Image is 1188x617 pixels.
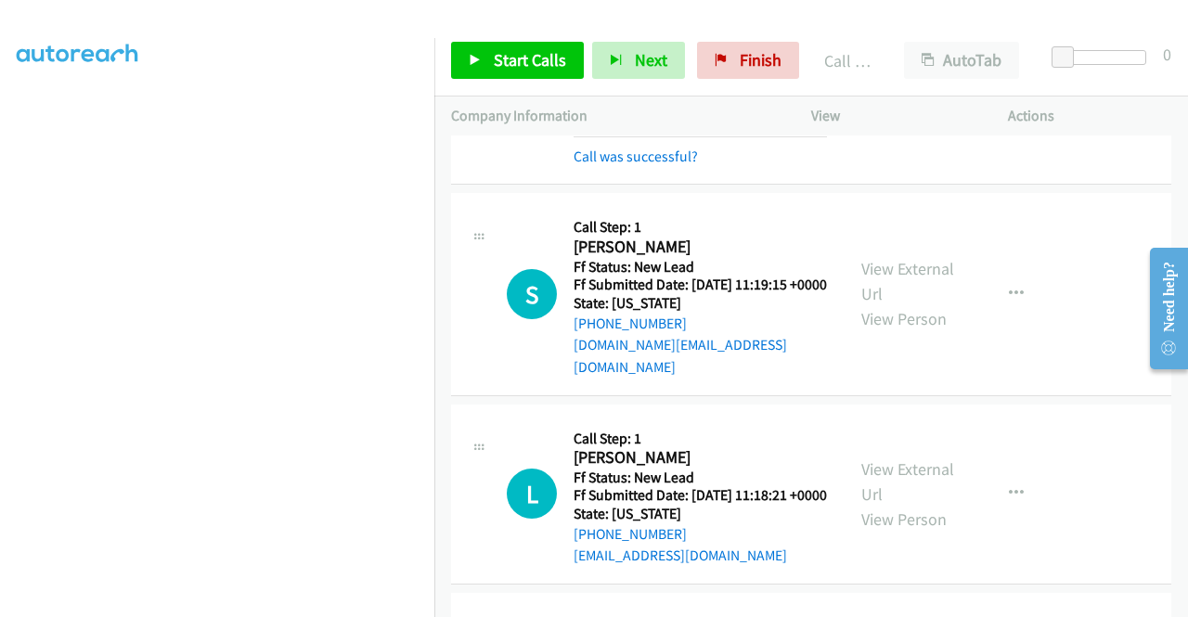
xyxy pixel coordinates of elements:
h1: S [507,269,557,319]
a: View External Url [861,258,954,304]
h5: Ff Submitted Date: [DATE] 11:18:21 +0000 [574,486,827,505]
h5: Call Step: 1 [574,430,827,448]
a: View External Url [861,458,954,505]
a: [EMAIL_ADDRESS][DOMAIN_NAME] [574,546,787,564]
h5: State: [US_STATE] [574,505,827,523]
span: Finish [740,49,781,71]
p: Actions [1008,105,1171,127]
a: [DOMAIN_NAME][EMAIL_ADDRESS][DOMAIN_NAME] [574,336,787,376]
div: 0 [1163,42,1171,67]
h5: State: [US_STATE] [574,294,828,313]
div: The call is yet to be attempted [507,469,557,519]
a: View Person [861,308,947,329]
p: View [811,105,975,127]
h1: L [507,469,557,519]
h5: Call Step: 1 [574,218,828,237]
h5: Ff Status: New Lead [574,469,827,487]
h5: Ff Submitted Date: [DATE] 11:19:15 +0000 [574,276,828,294]
a: [PHONE_NUMBER] [574,525,687,543]
span: Next [635,49,667,71]
iframe: Resource Center [1135,235,1188,382]
p: Company Information [451,105,778,127]
div: Delay between calls (in seconds) [1061,50,1146,65]
h2: [PERSON_NAME] [574,447,827,469]
p: Call Completed [824,48,871,73]
button: AutoTab [904,42,1019,79]
a: View Person [861,508,947,530]
a: [PHONE_NUMBER] [574,315,687,332]
a: Call was successful? [574,148,698,165]
a: Finish [697,42,799,79]
span: Start Calls [494,49,566,71]
button: Next [592,42,685,79]
h2: [PERSON_NAME] [574,237,828,258]
a: Start Calls [451,42,584,79]
h5: Ff Status: New Lead [574,258,828,276]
